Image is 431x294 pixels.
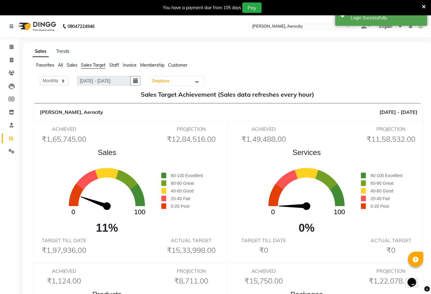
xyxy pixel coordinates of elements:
[37,246,91,255] h6: ₹1,97,936.00
[163,5,241,11] div: You have a payment due from 105 days
[271,208,275,216] text: 0
[164,246,219,255] h6: ₹15,33,998.00
[168,62,187,68] span: Customer
[351,15,423,21] div: Login Successfully.
[37,135,91,144] h6: ₹1,65,745.00
[171,204,190,209] span: 0-20 Poor
[405,269,425,288] iframe: chat widget
[171,173,203,178] span: 80-100 Excellent
[364,277,418,285] h6: ₹1,22,078.00
[242,2,262,13] button: Pay
[164,277,219,285] h6: ₹8,711.00
[109,62,119,68] span: Staff
[52,147,161,158] span: Sales
[371,181,394,186] span: 60-80 Great
[371,196,390,201] span: 20-40 Fair
[72,208,75,216] text: 0
[237,268,291,274] h6: ACHIEVED
[364,246,418,255] h6: ₹0
[237,277,291,285] h6: ₹15,750.00
[171,188,194,193] span: 40-60 Good
[37,91,418,98] h5: Sales Target Achievement (Sales data refreshes every hour)
[81,62,106,68] span: Sales Target
[16,18,58,35] img: logo
[237,126,291,132] h6: ACHIEVED
[164,238,219,243] h6: ACTUAL TARGET
[171,196,190,201] span: 20-40 Fair
[37,277,91,285] h6: ₹1,124.00
[140,62,164,68] span: Membership
[40,109,103,115] span: [PERSON_NAME], Aerocity
[164,126,219,132] h6: PROJECTION
[37,238,91,243] h6: TARGET TILL DATE
[252,220,361,236] span: 0%
[67,62,77,68] span: Sales
[164,268,219,274] h6: PROJECTION
[371,173,402,178] span: 80-100 Excellent
[77,76,131,86] input: DD/MM/YYYY-DD/MM/YYYY
[237,238,291,243] h6: TARGET TILL DATE
[152,79,170,83] span: Employee
[334,208,345,216] text: 100
[52,220,161,236] span: 11%
[67,18,94,35] b: 08047224946
[364,135,418,144] h6: ₹11,58,532.00
[379,108,418,116] span: [DATE] - [DATE]
[171,181,194,186] span: 60-80 Great
[237,135,291,144] h6: ₹1,49,488.00
[252,147,361,158] span: Services
[37,126,91,132] h6: ACHIEVED
[237,246,291,255] h6: ₹0
[33,46,49,57] a: Sales
[123,62,137,68] span: Invoice
[371,188,393,193] span: 40-60 Good
[36,62,54,68] span: Favorites
[37,268,91,274] h6: ACHIEVED
[364,238,418,243] h6: ACTUAL TARGET
[134,208,146,216] text: 100
[58,62,63,68] span: All
[364,126,418,132] h6: PROJECTION
[371,204,389,209] span: 0-20 Poor
[164,135,219,144] h6: ₹12,84,516.00
[56,48,69,54] a: Trends
[364,268,418,274] h6: PROJECTION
